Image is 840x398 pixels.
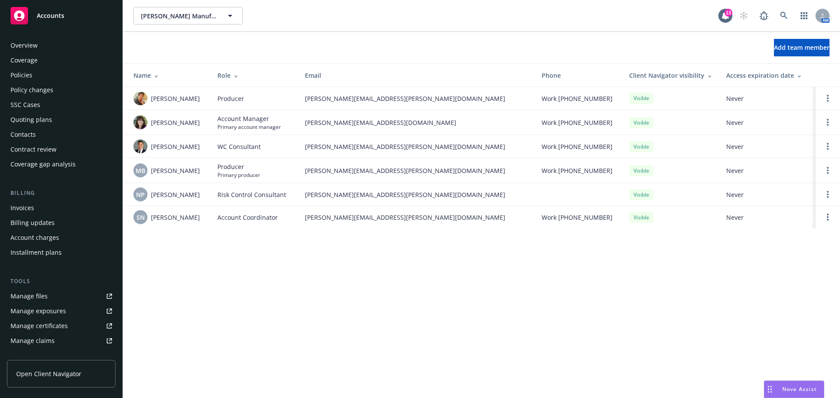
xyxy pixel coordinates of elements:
[217,162,260,171] span: Producer
[7,142,115,156] a: Contract review
[542,94,612,103] span: Work [PHONE_NUMBER]
[133,7,243,24] button: [PERSON_NAME] Manufacturing Company, Inc.
[7,246,115,260] a: Installment plans
[822,189,833,200] a: Open options
[305,94,528,103] span: [PERSON_NAME][EMAIL_ADDRESS][PERSON_NAME][DOMAIN_NAME]
[629,141,654,152] div: Visible
[629,189,654,200] div: Visible
[726,213,808,222] span: Never
[10,216,55,230] div: Billing updates
[305,213,528,222] span: [PERSON_NAME][EMAIL_ADDRESS][PERSON_NAME][DOMAIN_NAME]
[136,166,145,175] span: MB
[7,334,115,348] a: Manage claims
[10,53,38,67] div: Coverage
[7,201,115,215] a: Invoices
[136,213,145,222] span: SN
[136,190,145,199] span: NP
[151,118,200,127] span: [PERSON_NAME]
[542,118,612,127] span: Work [PHONE_NUMBER]
[10,142,56,156] div: Contract review
[629,71,712,80] div: Client Navigator visibility
[10,201,34,215] div: Invoices
[7,189,115,197] div: Billing
[726,190,808,199] span: Never
[305,118,528,127] span: [PERSON_NAME][EMAIL_ADDRESS][DOMAIN_NAME]
[10,38,38,52] div: Overview
[542,142,612,151] span: Work [PHONE_NUMBER]
[726,118,808,127] span: Never
[7,349,115,363] a: Manage BORs
[10,83,53,97] div: Policy changes
[822,165,833,176] a: Open options
[305,142,528,151] span: [PERSON_NAME][EMAIL_ADDRESS][PERSON_NAME][DOMAIN_NAME]
[16,369,81,378] span: Open Client Navigator
[217,114,281,123] span: Account Manager
[151,190,200,199] span: [PERSON_NAME]
[10,349,52,363] div: Manage BORs
[151,94,200,103] span: [PERSON_NAME]
[7,319,115,333] a: Manage certificates
[10,246,62,260] div: Installment plans
[10,289,48,303] div: Manage files
[7,3,115,28] a: Accounts
[7,289,115,303] a: Manage files
[542,213,612,222] span: Work [PHONE_NUMBER]
[217,123,281,131] span: Primary account manager
[735,7,752,24] a: Start snowing
[7,157,115,171] a: Coverage gap analysis
[774,43,829,52] span: Add team member
[7,98,115,112] a: SSC Cases
[217,94,244,103] span: Producer
[7,128,115,142] a: Contacts
[775,7,793,24] a: Search
[305,190,528,199] span: [PERSON_NAME][EMAIL_ADDRESS][PERSON_NAME][DOMAIN_NAME]
[7,216,115,230] a: Billing updates
[629,212,654,223] div: Visible
[37,12,64,19] span: Accounts
[141,11,217,21] span: [PERSON_NAME] Manufacturing Company, Inc.
[782,385,817,393] span: Nova Assist
[217,213,278,222] span: Account Coordinator
[726,94,808,103] span: Never
[774,39,829,56] button: Add team member
[724,9,732,17] div: 13
[726,166,808,175] span: Never
[151,142,200,151] span: [PERSON_NAME]
[7,304,115,318] a: Manage exposures
[822,212,833,222] a: Open options
[133,71,203,80] div: Name
[10,231,59,245] div: Account charges
[217,142,261,151] span: WC Consultant
[822,93,833,104] a: Open options
[629,93,654,104] div: Visible
[7,38,115,52] a: Overview
[217,190,286,199] span: Risk Control Consultant
[542,71,615,80] div: Phone
[305,71,528,80] div: Email
[7,277,115,286] div: Tools
[755,7,773,24] a: Report a Bug
[133,139,147,153] img: photo
[7,53,115,67] a: Coverage
[7,68,115,82] a: Policies
[10,128,36,142] div: Contacts
[10,304,66,318] div: Manage exposures
[10,157,76,171] div: Coverage gap analysis
[764,381,824,398] button: Nova Assist
[726,142,808,151] span: Never
[305,166,528,175] span: [PERSON_NAME][EMAIL_ADDRESS][PERSON_NAME][DOMAIN_NAME]
[822,141,833,152] a: Open options
[542,166,612,175] span: Work [PHONE_NUMBER]
[764,381,775,398] div: Drag to move
[10,68,32,82] div: Policies
[151,213,200,222] span: [PERSON_NAME]
[629,165,654,176] div: Visible
[10,113,52,127] div: Quoting plans
[133,115,147,129] img: photo
[726,71,808,80] div: Access expiration date
[10,334,55,348] div: Manage claims
[151,166,200,175] span: [PERSON_NAME]
[795,7,813,24] a: Switch app
[217,71,291,80] div: Role
[133,91,147,105] img: photo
